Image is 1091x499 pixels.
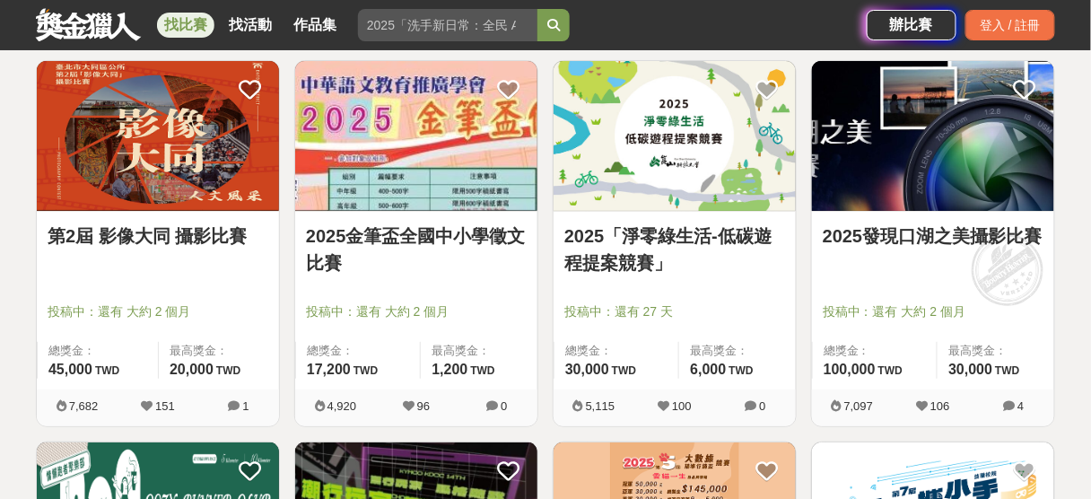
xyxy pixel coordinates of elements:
a: 找比賽 [157,13,214,38]
a: 第2屆 影像大同 攝影比賽 [48,223,268,249]
span: 投稿中：還有 大約 2 個月 [306,302,527,321]
span: 0 [501,399,507,413]
span: 106 [930,399,950,413]
span: 30,000 [948,362,992,377]
span: 151 [155,399,175,413]
span: 7,682 [69,399,99,413]
span: 最高獎金： [690,342,785,360]
span: 6,000 [690,362,726,377]
span: TWD [353,364,378,377]
span: TWD [612,364,636,377]
span: 96 [417,399,430,413]
div: 登入 / 註冊 [965,10,1055,40]
span: 總獎金： [824,342,926,360]
a: 2025「淨零綠生活-低碳遊程提案競賽」 [564,223,785,276]
span: TWD [878,364,903,377]
span: 30,000 [565,362,609,377]
span: 投稿中：還有 大約 2 個月 [48,302,268,321]
a: Cover Image [554,61,796,212]
span: 總獎金： [565,342,668,360]
a: 找活動 [222,13,279,38]
span: 最高獎金： [170,342,268,360]
span: TWD [95,364,119,377]
span: 投稿中：還有 大約 2 個月 [823,302,1043,321]
a: 2025金筆盃全國中小學徵文比賽 [306,223,527,276]
a: Cover Image [37,61,279,212]
span: TWD [471,364,495,377]
a: 辦比賽 [867,10,956,40]
img: Cover Image [295,61,537,211]
span: 總獎金： [48,342,147,360]
span: 1 [242,399,249,413]
span: 最高獎金： [432,342,527,360]
span: 總獎金： [307,342,409,360]
span: 投稿中：還有 27 天 [564,302,785,321]
span: 17,200 [307,362,351,377]
a: Cover Image [812,61,1054,212]
span: 45,000 [48,362,92,377]
a: Cover Image [295,61,537,212]
span: 20,000 [170,362,214,377]
span: 1,200 [432,362,467,377]
span: TWD [216,364,240,377]
span: 4 [1017,399,1024,413]
span: 5,115 [586,399,615,413]
span: 100,000 [824,362,876,377]
span: TWD [995,364,1019,377]
img: Cover Image [812,61,1054,211]
a: 2025發現口湖之美攝影比賽 [823,223,1043,249]
img: Cover Image [554,61,796,211]
input: 2025「洗手新日常：全民 ALL IN」洗手歌全台徵選 [358,9,537,41]
span: 100 [672,399,692,413]
span: 最高獎金： [948,342,1043,360]
span: TWD [729,364,754,377]
span: 7,097 [844,399,874,413]
img: Cover Image [37,61,279,211]
span: 4,920 [327,399,357,413]
span: 0 [759,399,765,413]
a: 作品集 [286,13,344,38]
